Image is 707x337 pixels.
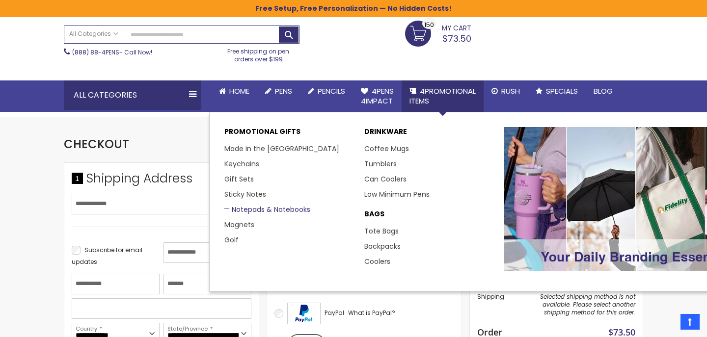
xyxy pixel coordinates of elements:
span: PayPal [325,309,344,317]
a: Specials [528,80,586,102]
span: Shipping [477,292,504,301]
a: Blog [586,80,621,102]
div: Shipping Address [72,170,251,192]
a: Magnets [224,220,254,230]
a: Tote Bags [364,226,399,236]
p: Promotional Gifts [224,127,354,141]
a: Home [211,80,257,102]
a: Can Coolers [364,174,407,184]
a: BAGS [364,209,494,224]
span: Home [229,86,249,96]
a: Tumblers [364,159,397,169]
a: Notepads & Notebooks [224,205,310,214]
span: $73.50 [442,32,471,45]
a: Coffee Mugs [364,144,409,154]
a: Low Minimum Pens [364,189,430,199]
a: Keychains [224,159,259,169]
span: 150 [424,20,434,29]
span: All Categories [69,30,118,38]
span: 4Pens 4impact [361,86,394,106]
img: Acceptance Mark [287,303,321,324]
a: $73.50 150 [405,21,471,45]
span: Specials [546,86,578,96]
span: Rush [501,86,520,96]
div: Free shipping on pen orders over $199 [218,44,300,63]
a: Made in the [GEOGRAPHIC_DATA] [224,144,339,154]
a: Backpacks [364,241,401,251]
a: Coolers [364,257,390,266]
iframe: Google Customer Reviews [626,311,707,337]
a: Pens [257,80,300,102]
span: Pencils [318,86,345,96]
div: All Categories [64,80,201,110]
span: 4PROMOTIONAL ITEMS [409,86,476,106]
span: Pens [275,86,292,96]
a: Golf [224,235,239,245]
span: Subscribe for email updates [72,246,142,266]
span: What is PayPal? [348,309,395,317]
a: Pencils [300,80,353,102]
a: DRINKWARE [364,127,494,141]
a: Sticky Notes [224,189,266,199]
a: What is PayPal? [348,307,395,319]
a: All Categories [64,26,123,42]
span: Blog [594,86,613,96]
a: Rush [484,80,528,102]
a: 4Pens4impact [353,80,402,112]
a: (888) 88-4PENS [72,48,119,56]
a: 4PROMOTIONALITEMS [402,80,484,112]
span: Selected shipping method is not available. Please select another shipping method for this order. [540,292,635,316]
span: Checkout [64,136,129,152]
a: Gift Sets [224,174,254,184]
span: - Call Now! [72,48,152,56]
